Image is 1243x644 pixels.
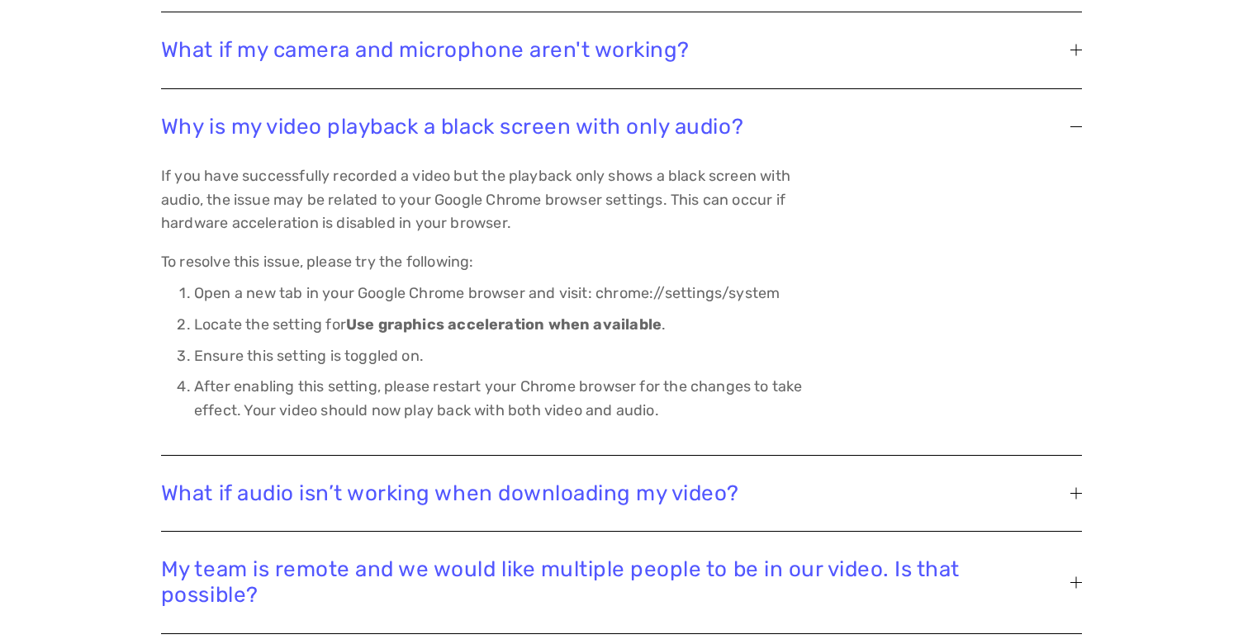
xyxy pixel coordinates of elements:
[161,37,1070,63] span: What if my camera and microphone aren't working?
[194,344,806,368] p: Ensure this setting is toggled on.
[194,375,806,423] p: After enabling this setting, please restart your Chrome browser for the changes to take effect. Y...
[161,556,1070,608] span: My team is remote and we would like multiple people to be in our video. Is that possible?
[161,164,806,235] p: If you have successfully recorded a video but the playback only shows a black screen with audio, ...
[161,114,1070,140] span: Why is my video playback a black screen with only audio?
[161,532,1082,632] button: My team is remote and we would like multiple people to be in our video. Is that possible?
[161,456,1082,531] button: What if audio isn’t working when downloading my video?
[161,12,1082,88] button: What if my camera and microphone aren't working?
[161,164,1082,455] div: Why is my video playback a black screen with only audio?
[1160,565,1243,644] iframe: Chat Widget
[161,89,1082,164] button: Why is my video playback a black screen with only audio?
[346,315,662,334] strong: Use graphics acceleration when available
[161,250,806,274] p: To resolve this issue, please try the following:
[161,481,1070,506] span: What if audio isn’t working when downloading my video?
[194,282,806,305] p: Open a new tab in your Google Chrome browser and visit: chrome://settings/system
[194,313,806,337] p: Locate the setting for .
